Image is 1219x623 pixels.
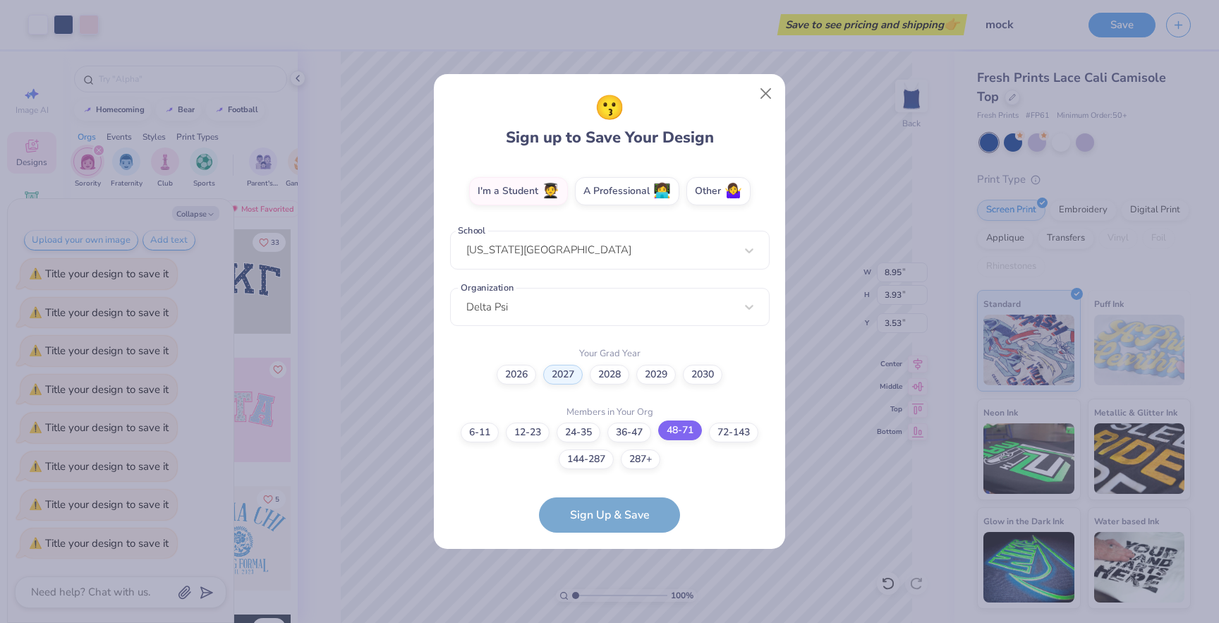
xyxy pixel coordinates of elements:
[458,281,516,294] label: Organization
[683,365,722,385] label: 2030
[456,224,488,238] label: School
[607,423,651,442] label: 36-47
[621,449,660,469] label: 287+
[595,90,624,126] span: 😗
[709,423,758,442] label: 72-143
[653,183,671,200] span: 👩‍💻
[575,177,679,205] label: A Professional
[566,406,653,420] label: Members in Your Org
[579,347,641,361] label: Your Grad Year
[557,423,600,442] label: 24-35
[559,449,614,469] label: 144-287
[506,90,714,150] div: Sign up to Save Your Design
[686,177,751,205] label: Other
[753,80,780,107] button: Close
[590,365,629,385] label: 2028
[506,423,550,442] label: 12-23
[542,183,559,200] span: 🧑‍🎓
[461,423,499,442] label: 6-11
[543,365,583,385] label: 2027
[497,365,536,385] label: 2026
[724,183,742,200] span: 🤷‍♀️
[658,421,702,440] label: 48-71
[469,177,568,205] label: I'm a Student
[636,365,676,385] label: 2029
